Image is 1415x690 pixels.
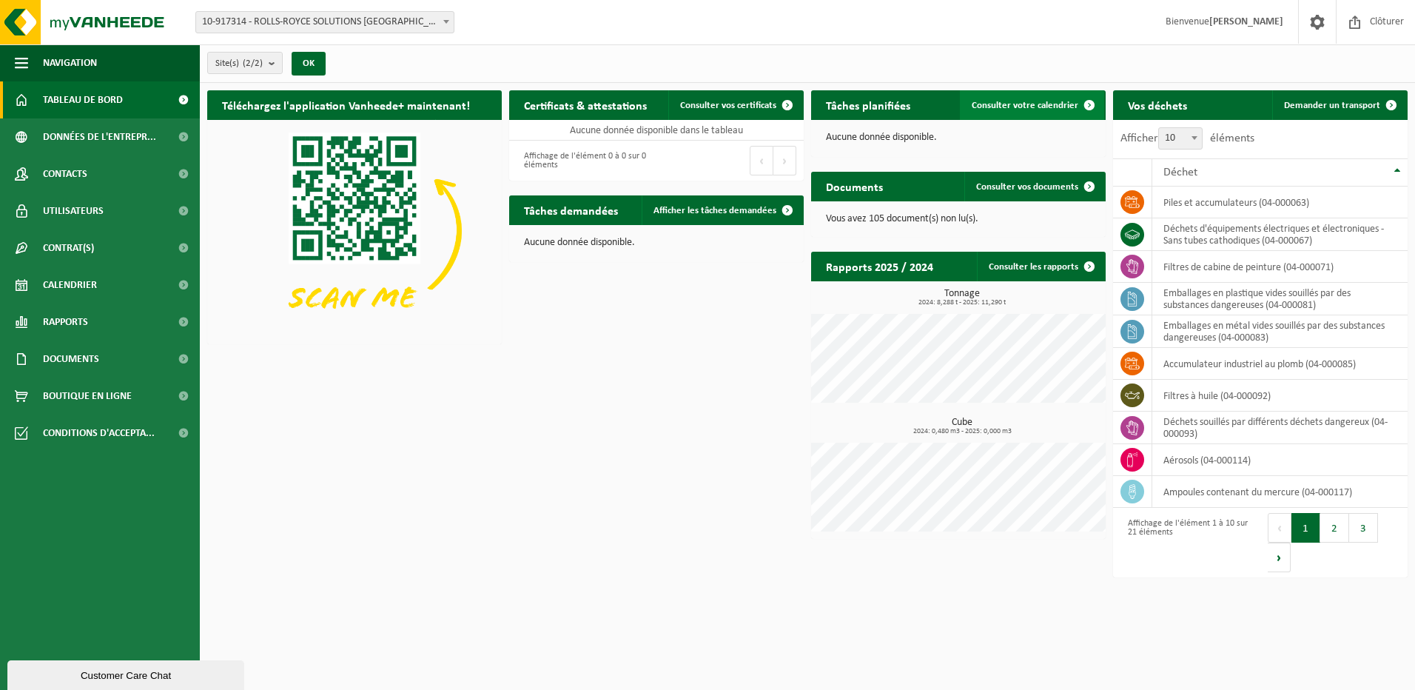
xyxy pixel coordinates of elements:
[43,341,99,378] span: Documents
[207,120,502,341] img: Download de VHEPlus App
[750,146,773,175] button: Previous
[517,144,649,177] div: Affichage de l'élément 0 à 0 sur 0 éléments
[1152,218,1408,251] td: déchets d'équipements électriques et électroniques - Sans tubes cathodiques (04-000067)
[509,90,662,119] h2: Certificats & attestations
[7,657,247,690] iframe: chat widget
[1349,513,1378,543] button: 3
[642,195,802,225] a: Afficher les tâches demandées
[668,90,802,120] a: Consulter vos certificats
[215,53,263,75] span: Site(s)
[1152,380,1408,412] td: filtres à huile (04-000092)
[1284,101,1380,110] span: Demander un transport
[195,11,454,33] span: 10-917314 - ROLLS-ROYCE SOLUTIONS LIÈGE SA - GRÂCE-HOLLOGNE
[524,238,789,248] p: Aucune donnée disponible.
[43,378,132,415] span: Boutique en ligne
[1152,251,1408,283] td: filtres de cabine de peinture (04-000071)
[972,101,1078,110] span: Consulter votre calendrier
[1159,128,1202,149] span: 10
[43,415,155,452] span: Conditions d'accepta...
[509,120,804,141] td: Aucune donnée disponible dans le tableau
[819,428,1106,435] span: 2024: 0,480 m3 - 2025: 0,000 m3
[811,252,948,281] h2: Rapports 2025 / 2024
[43,267,97,304] span: Calendrier
[826,214,1091,224] p: Vous avez 105 document(s) non lu(s).
[826,133,1091,143] p: Aucune donnée disponible.
[1272,90,1406,120] a: Demander un transport
[43,81,123,118] span: Tableau de bord
[1152,412,1408,444] td: déchets souillés par différents déchets dangereux (04-000093)
[1152,283,1408,315] td: emballages en plastique vides souillés par des substances dangereuses (04-000081)
[819,299,1106,307] span: 2024: 8,288 t - 2025: 11,290 t
[1163,167,1197,178] span: Déchet
[1152,348,1408,380] td: accumulateur industriel au plomb (04-000085)
[811,90,925,119] h2: Tâches planifiées
[207,90,485,119] h2: Téléchargez l'application Vanheede+ maintenant!
[43,192,104,230] span: Utilisateurs
[773,146,796,175] button: Next
[1152,444,1408,476] td: aérosols (04-000114)
[509,195,633,224] h2: Tâches demandées
[1291,513,1320,543] button: 1
[43,230,94,267] span: Contrat(s)
[1209,16,1283,27] strong: [PERSON_NAME]
[960,90,1104,120] a: Consulter votre calendrier
[43,118,156,155] span: Données de l'entrepr...
[1158,127,1203,150] span: 10
[43,304,88,341] span: Rapports
[1320,513,1349,543] button: 2
[43,44,97,81] span: Navigation
[243,58,263,68] count: (2/2)
[819,289,1106,307] h3: Tonnage
[43,155,87,192] span: Contacts
[1113,90,1202,119] h2: Vos déchets
[819,418,1106,435] h3: Cube
[1268,513,1291,543] button: Previous
[680,101,776,110] span: Consulter vos certificats
[976,182,1078,192] span: Consulter vos documents
[292,52,326,76] button: OK
[653,206,776,215] span: Afficher les tâches demandées
[1120,512,1253,574] div: Affichage de l'élément 1 à 10 sur 21 éléments
[1120,133,1254,144] label: Afficher éléments
[977,252,1104,281] a: Consulter les rapports
[207,52,283,74] button: Site(s)(2/2)
[196,12,454,33] span: 10-917314 - ROLLS-ROYCE SOLUTIONS LIÈGE SA - GRÂCE-HOLLOGNE
[1152,187,1408,218] td: Piles et accumulateurs (04-000063)
[1152,315,1408,348] td: emballages en métal vides souillés par des substances dangereuses (04-000083)
[1152,476,1408,508] td: ampoules contenant du mercure (04-000117)
[964,172,1104,201] a: Consulter vos documents
[1268,543,1291,572] button: Next
[811,172,898,201] h2: Documents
